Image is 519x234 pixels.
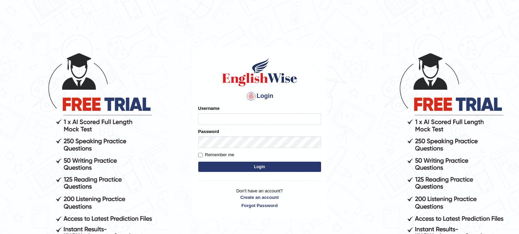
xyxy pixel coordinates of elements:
a: Forgot Password [198,202,321,209]
a: Create an account [198,194,321,201]
label: Password [198,128,219,135]
img: Logo of English Wise sign in for intelligent practice with AI [221,57,299,87]
button: Login [198,162,321,172]
label: Remember me [198,151,234,158]
h4: Login [198,91,321,102]
label: Username [198,105,220,112]
p: Don't have an account? [198,188,321,209]
input: Remember me [198,153,203,157]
